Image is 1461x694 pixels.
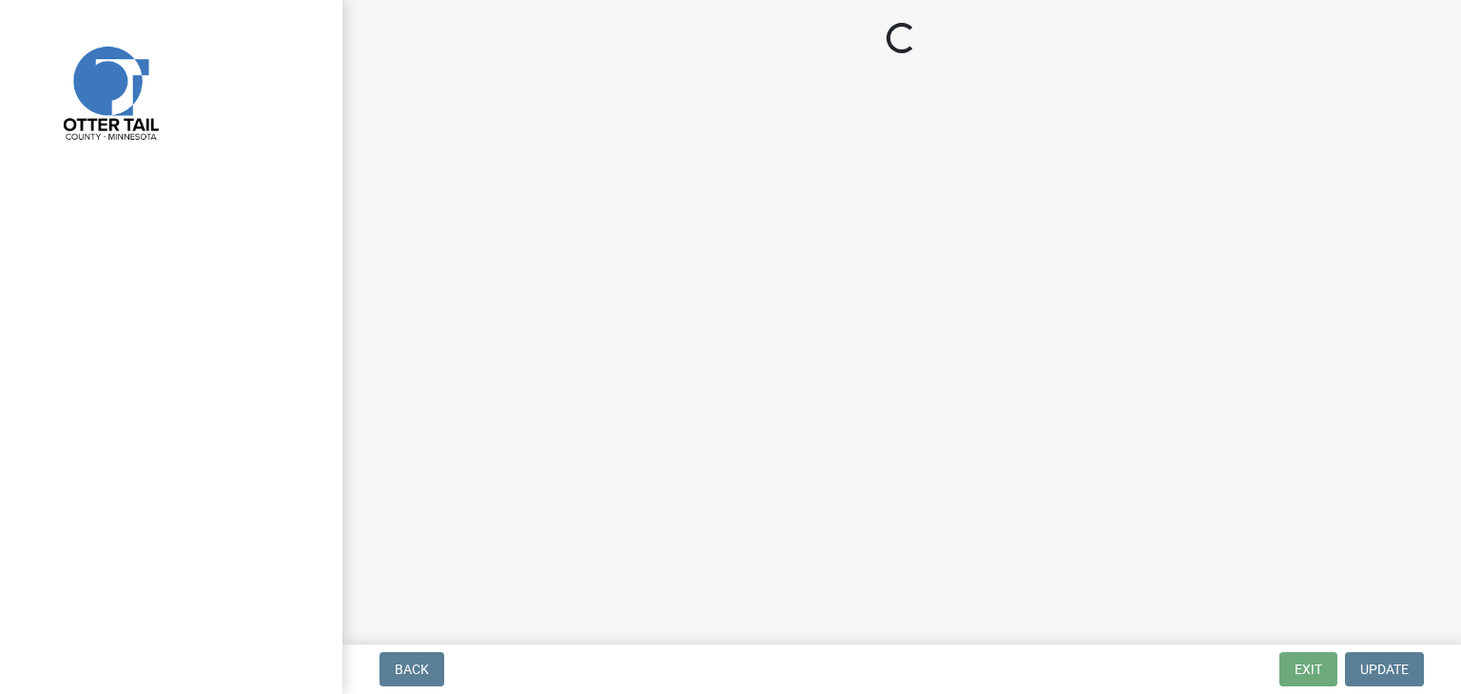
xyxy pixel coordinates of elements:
button: Update [1345,652,1424,686]
span: Update [1360,662,1409,677]
button: Back [380,652,444,686]
img: Otter Tail County, Minnesota [38,20,181,163]
span: Back [395,662,429,677]
button: Exit [1279,652,1337,686]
